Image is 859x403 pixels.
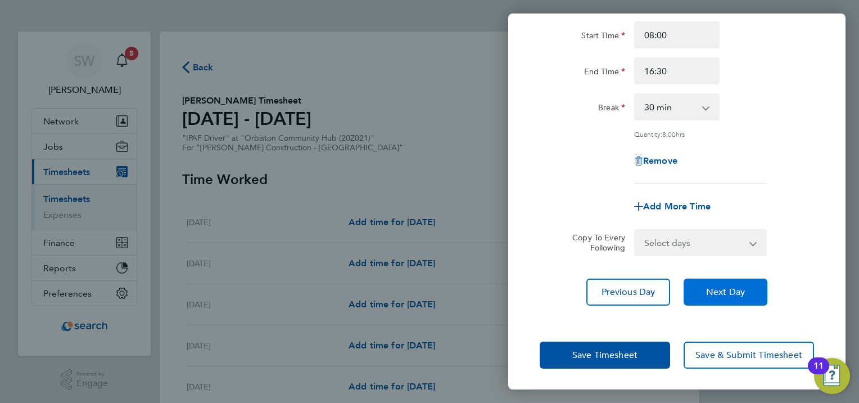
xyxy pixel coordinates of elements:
button: Save & Submit Timesheet [684,342,814,369]
span: Save & Submit Timesheet [695,350,802,361]
span: Save Timesheet [572,350,638,361]
div: 11 [813,366,824,380]
input: E.g. 18:00 [634,57,720,84]
input: E.g. 08:00 [634,21,720,48]
span: Previous Day [602,286,655,298]
label: Break [598,102,625,116]
button: Remove [634,156,677,165]
div: Quantity: hrs [634,129,767,138]
button: Next Day [684,279,767,306]
button: Save Timesheet [540,342,670,369]
button: Previous Day [586,279,670,306]
span: 8.00 [662,129,676,138]
span: Next Day [706,286,745,298]
button: Open Resource Center, 11 new notifications [814,358,850,394]
span: Remove [643,155,677,166]
label: Copy To Every Following [563,232,625,253]
label: End Time [584,66,625,80]
span: Add More Time [643,201,711,212]
label: Start Time [581,30,625,44]
button: Add More Time [634,202,711,211]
